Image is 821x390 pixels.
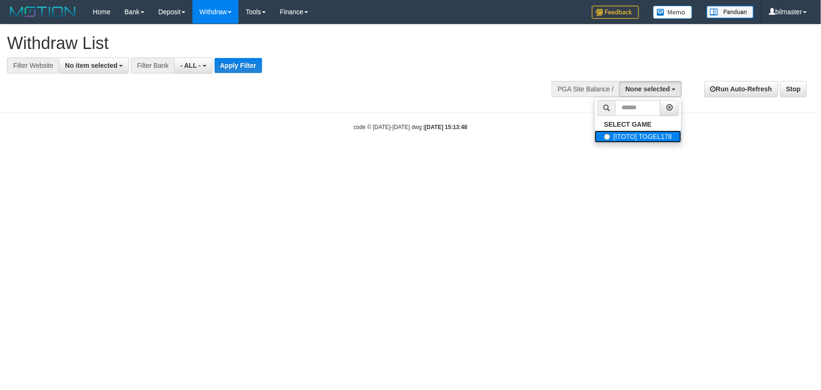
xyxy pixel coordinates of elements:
[704,81,778,97] a: Run Auto-Refresh
[619,81,682,97] button: None selected
[595,118,681,130] a: SELECT GAME
[174,57,212,73] button: - ALL -
[59,57,129,73] button: No item selected
[604,134,610,140] input: [ITOTO] TOGEL178
[354,124,468,130] small: code © [DATE]-[DATE] dwg |
[180,62,201,69] span: - ALL -
[625,85,670,93] span: None selected
[7,57,59,73] div: Filter Website
[604,121,652,128] b: SELECT GAME
[425,124,467,130] strong: [DATE] 15:13:48
[592,6,639,19] img: Feedback.jpg
[707,6,754,18] img: panduan.png
[131,57,174,73] div: Filter Bank
[595,130,681,143] label: [ITOTO] TOGEL178
[7,34,538,53] h1: Withdraw List
[215,58,262,73] button: Apply Filter
[653,6,693,19] img: Button%20Memo.svg
[551,81,619,97] div: PGA Site Balance /
[65,62,117,69] span: No item selected
[7,5,79,19] img: MOTION_logo.png
[780,81,807,97] a: Stop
